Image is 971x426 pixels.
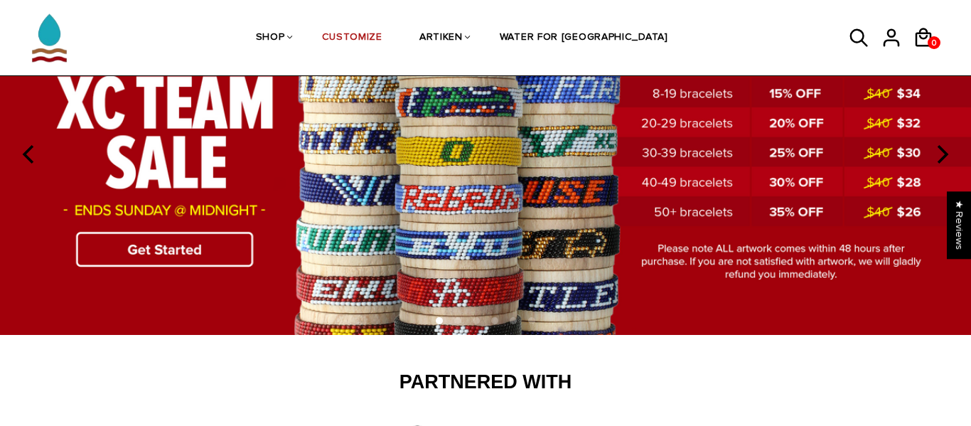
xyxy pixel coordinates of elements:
[928,34,940,52] span: 0
[947,191,971,259] div: Click to open Judge.me floating reviews tab
[926,139,957,170] button: next
[928,36,940,49] a: 0
[322,1,382,76] a: CUSTOMIZE
[14,139,45,170] button: previous
[419,1,463,76] a: ARTIKEN
[500,1,668,76] a: WATER FOR [GEOGRAPHIC_DATA]
[80,371,891,395] h2: Partnered With
[256,1,285,76] a: SHOP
